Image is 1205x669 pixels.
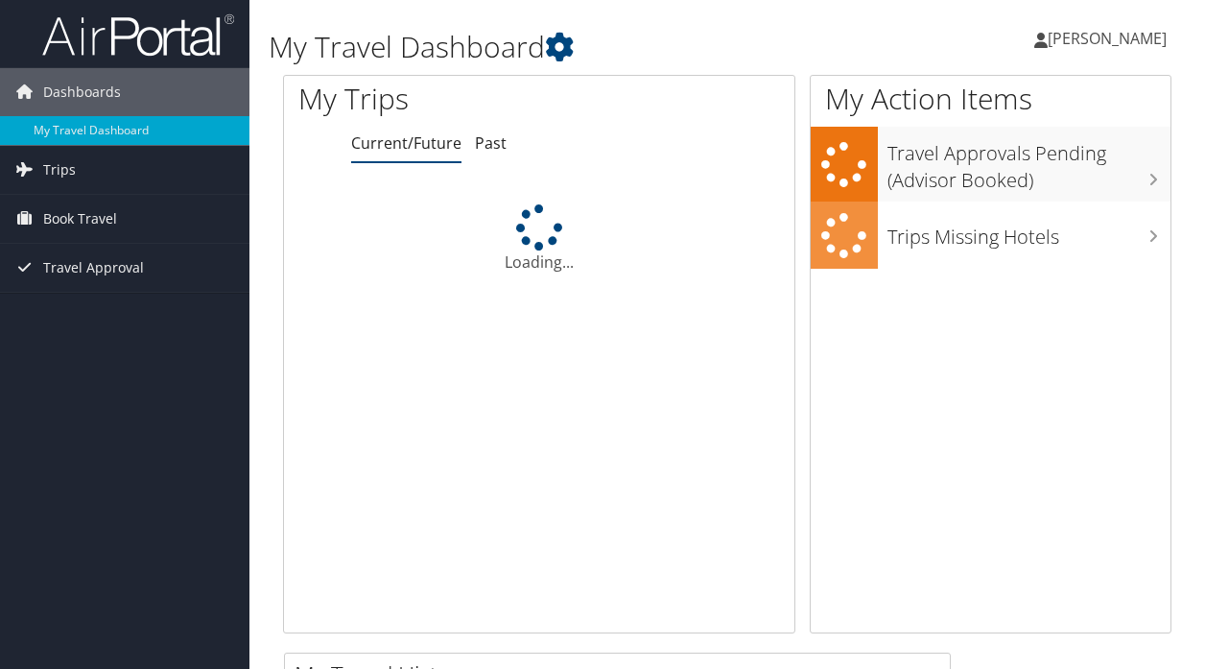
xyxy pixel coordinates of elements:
[42,12,234,58] img: airportal-logo.png
[269,27,880,67] h1: My Travel Dashboard
[43,68,121,116] span: Dashboards
[1048,28,1167,49] span: [PERSON_NAME]
[811,127,1170,201] a: Travel Approvals Pending (Advisor Booked)
[43,195,117,243] span: Book Travel
[811,202,1170,270] a: Trips Missing Hotels
[298,79,567,119] h1: My Trips
[1034,10,1186,67] a: [PERSON_NAME]
[43,146,76,194] span: Trips
[887,214,1170,251] h3: Trips Missing Hotels
[284,204,794,274] div: Loading...
[811,79,1170,119] h1: My Action Items
[351,132,461,154] a: Current/Future
[887,131,1170,194] h3: Travel Approvals Pending (Advisor Booked)
[475,132,507,154] a: Past
[43,244,144,292] span: Travel Approval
